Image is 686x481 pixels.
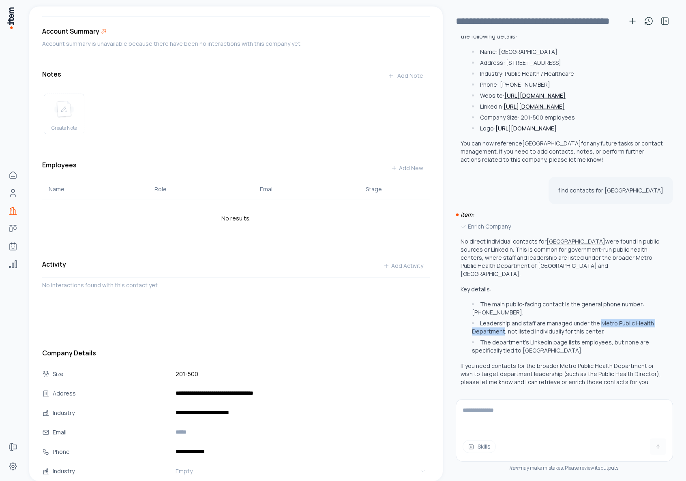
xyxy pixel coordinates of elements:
div: Phone [53,447,105,456]
button: Skills [463,440,496,453]
button: Toggle sidebar [657,13,673,29]
a: Analytics [5,256,21,272]
button: Add New [384,160,430,176]
div: Role [154,185,247,193]
a: Companies [5,203,21,219]
div: Industry [53,408,105,417]
div: Address [53,389,105,398]
p: find contacts for [GEOGRAPHIC_DATA] [558,186,663,195]
a: [URL][DOMAIN_NAME] [504,92,566,99]
li: The department’s LinkedIn page lists employees, but none are specifically tied to [GEOGRAPHIC_DATA]. [470,338,663,355]
img: create note [54,100,74,118]
div: Account summary is unavailable because there have been no interactions with this company yet. [42,39,430,48]
li: Phone: [PHONE_NUMBER] [470,81,663,89]
i: item [509,464,519,471]
li: Website: [470,92,663,100]
span: Skills [478,443,491,451]
h3: Account Summary [42,26,99,36]
button: [GEOGRAPHIC_DATA] [522,139,581,148]
li: Logo: [470,124,663,133]
div: may make mistakes. Please review its outputs. [456,465,673,471]
li: Name: [GEOGRAPHIC_DATA] [470,48,663,56]
h3: Employees [42,160,77,176]
p: Key details: [461,285,663,293]
h3: Company Details [42,348,430,358]
div: Industry [53,467,105,476]
span: Create Note [51,125,77,131]
button: View history [641,13,657,29]
a: Forms [5,439,21,455]
li: Company Size: 201-500 employees [470,113,663,122]
a: Deals [5,220,21,237]
button: New conversation [624,13,641,29]
div: Size [53,370,105,378]
div: Add Note [388,72,423,80]
div: Name [49,185,141,193]
h3: Notes [42,69,61,79]
img: Item Brain Logo [6,6,15,30]
a: People [5,185,21,201]
h3: Activity [42,259,66,269]
button: [GEOGRAPHIC_DATA] [547,237,605,246]
div: Email [260,185,353,193]
button: create noteCreate Note [44,94,84,134]
a: Agents [5,238,21,254]
p: No interactions found with this contact yet. [42,281,430,290]
button: Add Note [381,68,430,84]
li: Leadership and staff are managed under the Metro Public Health Department, not listed individuall... [470,319,663,336]
li: Address: [STREET_ADDRESS] [470,59,663,67]
td: No results. [42,199,430,238]
a: Settings [5,458,21,475]
a: [URL][DOMAIN_NAME] [495,124,557,132]
p: You can now reference for any future tasks or contact management. If you need to add contacts, no... [461,139,663,163]
i: item: [461,211,474,218]
div: Email [53,428,105,437]
li: The main public-facing contact is the general phone number: [PHONE_NUMBER]. [470,300,663,316]
p: No direct individual contacts for were found in public sources or LinkedIn. This is common for go... [461,237,659,278]
p: If you need contacts for the broader Metro Public Health Department or wish to target department ... [461,362,663,386]
li: Industry: Public Health / Healthcare [470,70,663,78]
a: Home [5,167,21,183]
li: LinkedIn: [470,103,663,111]
a: [URL][DOMAIN_NAME] [504,103,565,110]
button: Add Activity [377,258,430,274]
div: Stage [366,185,423,193]
div: Enrich Company [461,222,663,231]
